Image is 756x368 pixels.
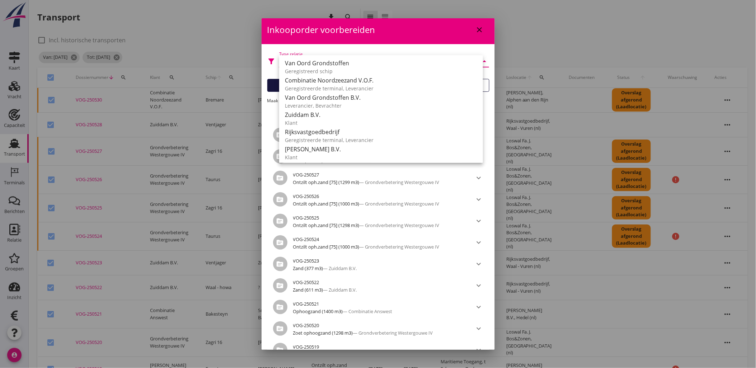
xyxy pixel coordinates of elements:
div: Leverancier, Bevrachter [285,102,477,109]
i: source [273,214,287,228]
i: source [273,343,287,357]
i: keyboard_arrow_down [475,324,483,333]
div: Van Oord Grondstoffen [285,59,477,67]
div: VOG-250524 [293,235,463,244]
div: VOG-250519 [293,343,463,351]
div: — Zuiddam B.V. [293,287,463,294]
i: source [273,171,287,185]
i: source [273,300,287,314]
div: — Grondverbetering Westergouwe IV [293,244,463,251]
div: Combinatie Noordzeezand V.O.F. [285,76,477,85]
div: Geregistreerde terminal, Leverancier [285,85,477,92]
i: keyboard_arrow_down [475,238,483,247]
div: — Grondverbetering Westergouwe IV [293,330,463,337]
i: arrow_drop_down [480,57,489,66]
span: Zand (611 m3) [293,287,323,293]
i: keyboard_arrow_down [475,195,483,204]
div: Rijksvastgoedbedrijf [285,128,477,136]
button: Inkomsten [267,79,381,92]
div: — Zuiddam B.V. [293,265,463,272]
div: VOG-250526 [293,192,463,200]
i: source [273,235,287,250]
i: keyboard_arrow_down [475,217,483,225]
div: VOG-250522 [293,278,463,287]
span: Zand (377 m3) [293,157,323,164]
div: — Grondverbetering Westergouwe IV [293,200,463,208]
i: source [273,257,287,271]
div: VOG-250520 [293,321,463,330]
div: — Combinatie Answest [293,308,463,315]
div: VOG-250527 [293,170,463,179]
i: keyboard_arrow_down [475,174,483,182]
i: source [273,128,287,142]
div: Geregistreerde terminal, Leverancier [285,136,477,144]
div: Van Oord Grondstoffen B.V. [285,93,477,102]
i: keyboard_arrow_down [475,260,483,268]
p: Maak een export van de productleveringen incl. prijsregels van de geselecteerde dossiers. [267,98,489,104]
div: Maritieme Toegang [285,162,477,171]
i: source [273,149,287,164]
i: keyboard_arrow_down [475,281,483,290]
span: Ontzilt oph.zand [75] (1299 m3) [293,179,360,185]
i: filter_alt [267,57,276,66]
span: Ontzilt oph.zand [75] (1298 m3) [293,222,360,228]
div: — Grondverbetering Westergouwe IV [293,179,463,186]
span: Ontzilt oph.zand [75] (1000 m3) [293,244,360,250]
div: VOG-250525 [293,213,463,222]
i: source [273,278,287,293]
i: close [475,25,484,34]
span: Ontzilt oph.zand [75] (1000 m3) [293,200,360,207]
span: Zoet ophoogzand (1298 m3) [293,330,353,336]
div: [PERSON_NAME] B.V. [285,145,477,154]
div: Zuiddam B.V. [285,110,477,119]
i: keyboard_arrow_down [475,346,483,354]
span: Ophoogzand (1400 m3) [293,308,343,315]
span: Zand (377 m3) [293,265,323,272]
div: — Grondverbetering Westergouwe IV [293,222,463,229]
div: VOG-250523 [293,256,463,265]
div: VOG-250521 [293,299,463,308]
div: Inkooporder voorbereiden [262,15,495,44]
i: source [273,192,287,207]
div: Klant [285,154,477,161]
i: keyboard_arrow_down [475,303,483,311]
div: Klant [285,119,477,127]
i: source [273,321,287,336]
div: Geregistreerd schip [285,67,477,75]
